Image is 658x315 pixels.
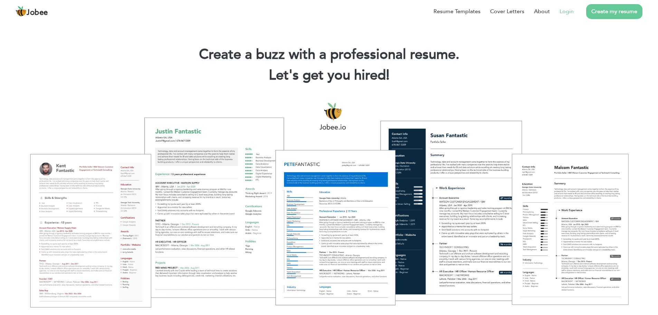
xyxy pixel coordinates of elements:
[534,7,550,16] a: About
[16,6,27,17] img: jobee.io
[386,66,389,85] span: |
[16,6,48,17] a: Jobee
[27,9,48,17] span: Jobee
[10,66,648,84] h2: Let's
[490,7,524,16] a: Cover Letters
[586,4,642,19] a: Create my resume
[560,7,574,16] a: Login
[303,66,390,85] span: get you hired!
[10,46,648,64] h1: Create a buzz with a professional resume.
[433,7,480,16] a: Resume Templates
